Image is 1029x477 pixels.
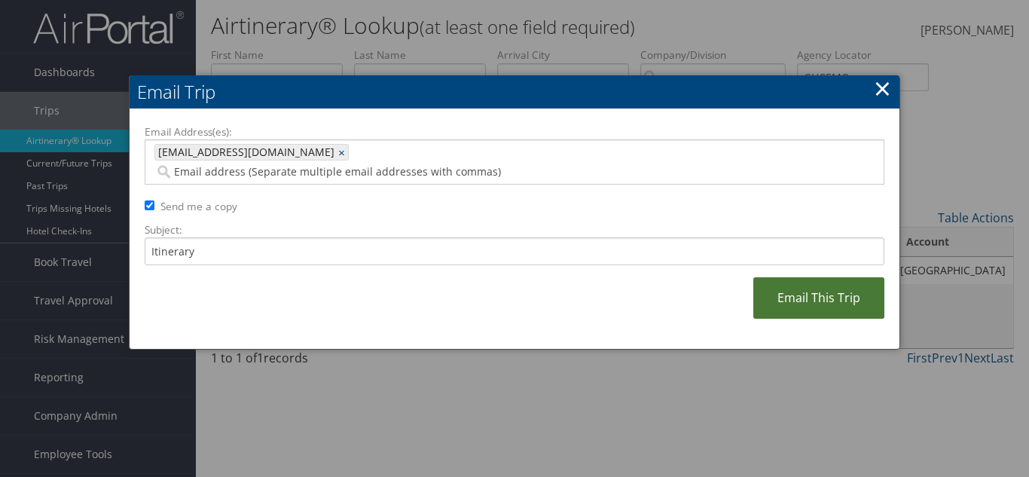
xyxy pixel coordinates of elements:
[753,277,884,319] a: Email This Trip
[130,75,899,109] h2: Email Trip
[160,199,237,214] label: Send me a copy
[338,145,348,160] a: ×
[874,73,891,103] a: ×
[145,222,884,237] label: Subject:
[145,124,884,139] label: Email Address(es):
[155,145,334,160] span: [EMAIL_ADDRESS][DOMAIN_NAME]
[145,237,884,265] input: Add a short subject for the email
[154,164,758,179] input: Email address (Separate multiple email addresses with commas)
